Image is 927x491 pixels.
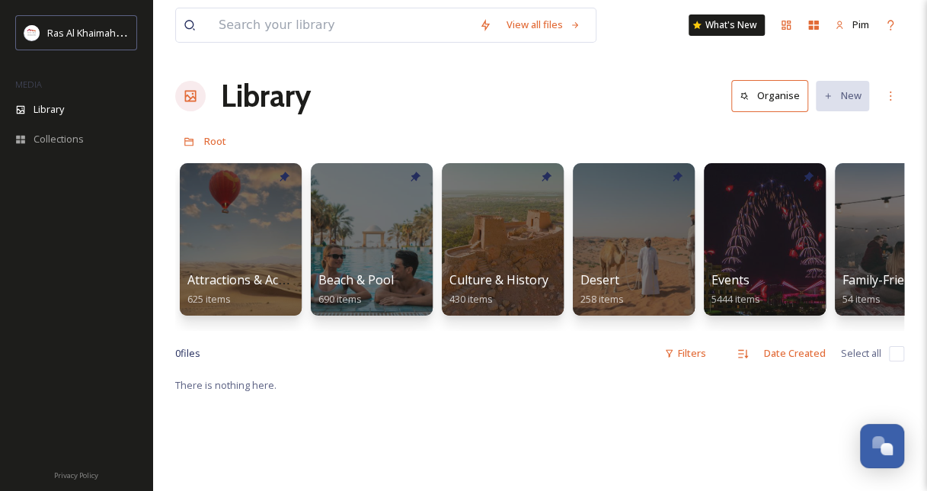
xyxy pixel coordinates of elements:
[689,14,765,36] a: What's New
[34,132,84,146] span: Collections
[47,25,263,40] span: Ras Al Khaimah Tourism Development Authority
[580,273,624,306] a: Desert258 items
[756,339,833,368] div: Date Created
[24,25,40,40] img: Logo_RAKTDA_RGB-01.png
[221,73,311,119] a: Library
[34,102,64,117] span: Library
[175,346,200,361] span: 0 file s
[187,273,315,306] a: Attractions & Activities625 items
[842,292,881,306] span: 54 items
[816,81,869,111] button: New
[449,273,548,306] a: Culture & History430 items
[657,339,714,368] div: Filters
[852,18,869,31] span: Pim
[175,378,277,392] span: There is nothing here.
[211,8,471,42] input: Search your library
[187,292,231,306] span: 625 items
[860,424,904,468] button: Open Chat
[711,292,760,306] span: 5444 items
[449,271,548,288] span: Culture & History
[204,134,226,148] span: Root
[580,292,624,306] span: 258 items
[580,271,619,288] span: Desert
[449,292,493,306] span: 430 items
[15,79,42,90] span: MEDIA
[841,346,881,361] span: Select all
[731,80,808,111] button: Organise
[499,10,588,40] a: View all files
[711,271,750,288] span: Events
[54,465,98,483] a: Privacy Policy
[318,273,394,306] a: Beach & Pool690 items
[711,273,760,306] a: Events5444 items
[187,271,315,288] span: Attractions & Activities
[827,10,877,40] a: Pim
[204,132,226,150] a: Root
[318,292,362,306] span: 690 items
[54,470,98,480] span: Privacy Policy
[318,271,394,288] span: Beach & Pool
